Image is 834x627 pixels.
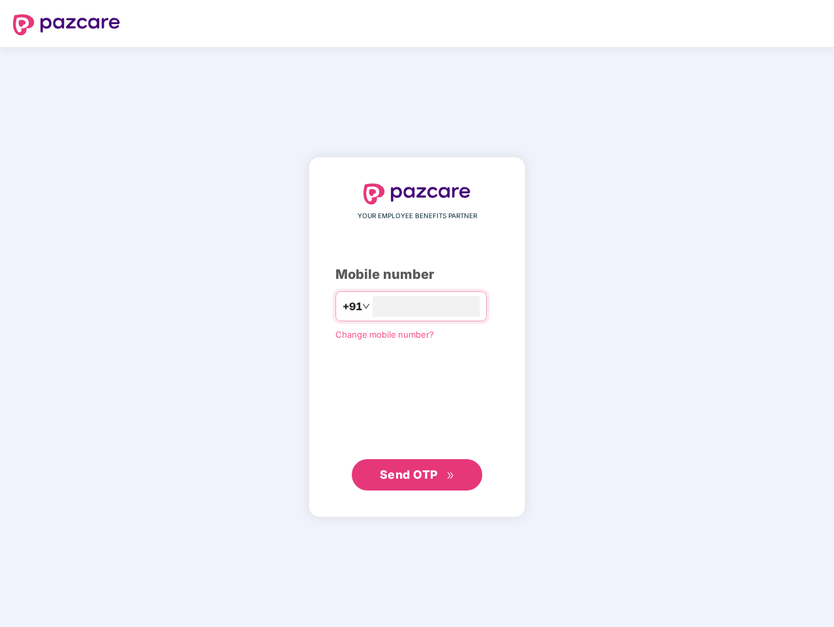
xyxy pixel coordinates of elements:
[362,302,370,310] span: down
[363,184,471,204] img: logo
[343,298,362,315] span: +91
[13,14,120,35] img: logo
[335,329,434,340] a: Change mobile number?
[446,472,455,480] span: double-right
[352,459,482,490] button: Send OTPdouble-right
[358,211,477,221] span: YOUR EMPLOYEE BENEFITS PARTNER
[380,468,438,481] span: Send OTP
[335,265,499,285] div: Mobile number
